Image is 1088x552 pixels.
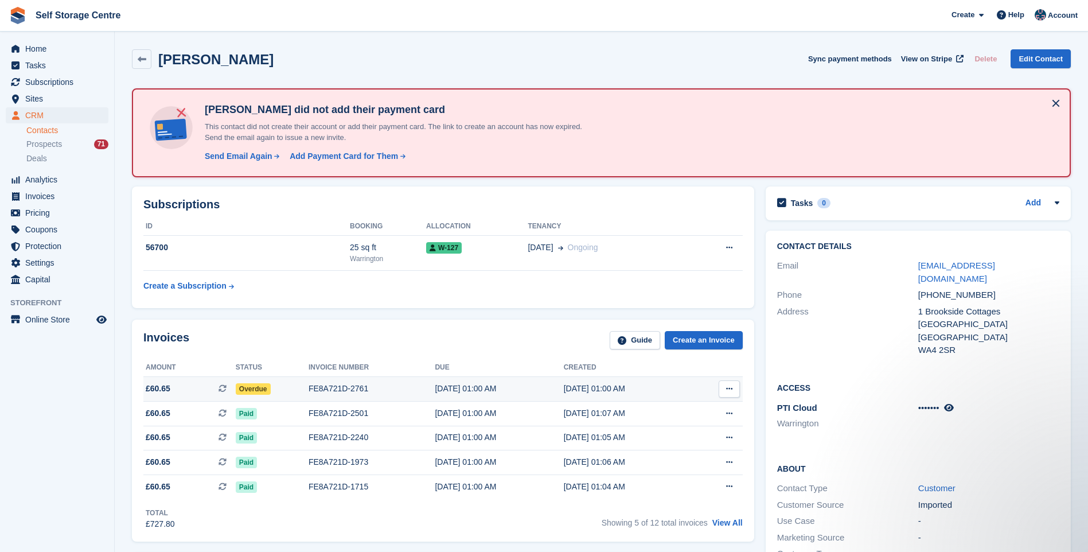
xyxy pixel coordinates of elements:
[426,242,462,254] span: W-127
[25,312,94,328] span: Online Store
[146,481,170,493] span: £60.65
[25,57,94,73] span: Tasks
[426,217,528,236] th: Allocation
[610,331,660,350] a: Guide
[791,198,813,208] h2: Tasks
[918,331,1059,344] div: [GEOGRAPHIC_DATA]
[285,150,407,162] a: Add Payment Card for Them
[777,305,918,357] div: Address
[143,359,236,377] th: Amount
[10,297,114,309] span: Storefront
[6,74,108,90] a: menu
[146,407,170,419] span: £60.65
[158,52,274,67] h2: [PERSON_NAME]
[146,508,175,518] div: Total
[26,153,108,165] a: Deals
[25,221,94,238] span: Coupons
[146,518,175,530] div: £727.80
[918,305,1059,318] div: 1 Brookside Cottages
[6,221,108,238] a: menu
[817,198,830,208] div: 0
[1035,9,1046,21] img: Clair Cole
[6,205,108,221] a: menu
[26,153,47,164] span: Deals
[808,49,892,68] button: Sync payment methods
[26,125,108,136] a: Contacts
[918,515,1059,528] div: -
[918,403,939,413] span: •••••••
[143,280,227,292] div: Create a Subscription
[309,359,435,377] th: Invoice number
[350,254,426,264] div: Warrington
[25,41,94,57] span: Home
[143,198,743,211] h2: Subscriptions
[95,313,108,326] a: Preview store
[25,74,94,90] span: Subscriptions
[528,217,688,236] th: Tenancy
[236,408,257,419] span: Paid
[143,331,189,350] h2: Invoices
[564,481,692,493] div: [DATE] 01:04 AM
[309,383,435,395] div: FE8A721D-2761
[143,217,350,236] th: ID
[918,318,1059,331] div: [GEOGRAPHIC_DATA]
[901,53,952,65] span: View on Stripe
[435,359,563,377] th: Due
[290,150,398,162] div: Add Payment Card for Them
[25,271,94,287] span: Capital
[25,91,94,107] span: Sites
[205,150,272,162] div: Send Email Again
[31,6,125,25] a: Self Storage Centre
[6,41,108,57] a: menu
[777,515,918,528] div: Use Case
[26,138,108,150] a: Prospects 71
[777,531,918,545] div: Marketing Source
[951,9,974,21] span: Create
[26,139,62,150] span: Prospects
[712,518,743,527] a: View All
[6,312,108,328] a: menu
[777,499,918,512] div: Customer Source
[918,499,1059,512] div: Imported
[25,255,94,271] span: Settings
[918,531,1059,545] div: -
[309,407,435,419] div: FE8A721D-2501
[564,456,692,468] div: [DATE] 01:06 AM
[25,172,94,188] span: Analytics
[236,457,257,468] span: Paid
[236,432,257,444] span: Paid
[6,91,108,107] a: menu
[25,205,94,221] span: Pricing
[309,432,435,444] div: FE8A721D-2240
[25,107,94,123] span: CRM
[564,432,692,444] div: [DATE] 01:05 AM
[777,242,1059,251] h2: Contact Details
[309,456,435,468] div: FE8A721D-1973
[777,462,1059,474] h2: About
[777,482,918,495] div: Contact Type
[1008,9,1024,21] span: Help
[146,432,170,444] span: £60.65
[236,481,257,493] span: Paid
[236,359,309,377] th: Status
[6,238,108,254] a: menu
[970,49,1001,68] button: Delete
[435,481,563,493] div: [DATE] 01:00 AM
[143,242,350,254] div: 56700
[564,359,692,377] th: Created
[435,432,563,444] div: [DATE] 01:00 AM
[568,243,598,252] span: Ongoing
[236,383,271,395] span: Overdue
[146,456,170,468] span: £60.65
[25,238,94,254] span: Protection
[350,242,426,254] div: 25 sq ft
[777,417,918,430] li: Warrington
[143,275,234,297] a: Create a Subscription
[918,289,1059,302] div: [PHONE_NUMBER]
[435,407,563,419] div: [DATE] 01:00 AM
[6,271,108,287] a: menu
[918,483,956,493] a: Customer
[564,407,692,419] div: [DATE] 01:07 AM
[6,255,108,271] a: menu
[564,383,692,395] div: [DATE] 01:00 AM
